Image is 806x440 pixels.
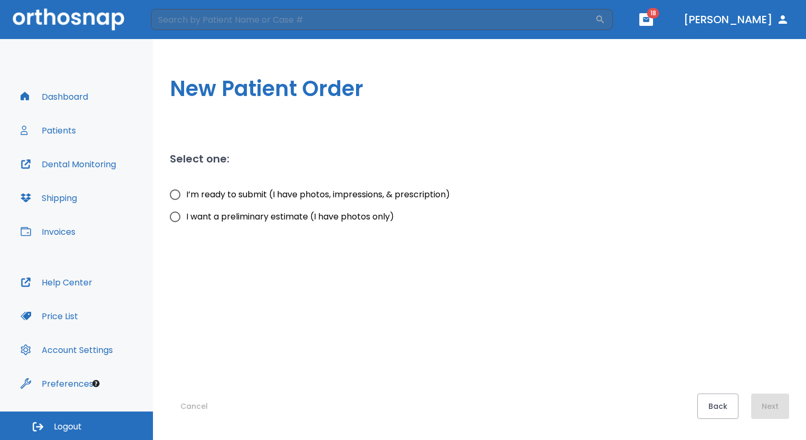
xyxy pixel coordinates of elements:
[14,337,119,362] button: Account Settings
[14,185,83,211] button: Shipping
[170,73,789,104] h1: New Patient Order
[14,118,82,143] button: Patients
[151,9,595,30] input: Search by Patient Name or Case #
[54,421,82,433] span: Logout
[186,188,450,201] span: I’m ready to submit (I have photos, impressions, & prescription)
[14,270,99,295] button: Help Center
[14,371,100,396] button: Preferences
[170,151,229,167] h2: Select one:
[186,211,394,223] span: I want a preliminary estimate (I have photos only)
[170,394,218,419] button: Cancel
[14,151,122,177] button: Dental Monitoring
[13,8,124,30] img: Orthosnap
[14,219,82,244] button: Invoices
[679,10,793,29] button: [PERSON_NAME]
[14,303,84,329] button: Price List
[91,379,101,388] div: Tooltip anchor
[647,8,659,18] span: 18
[14,84,94,109] button: Dashboard
[697,394,738,419] button: Back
